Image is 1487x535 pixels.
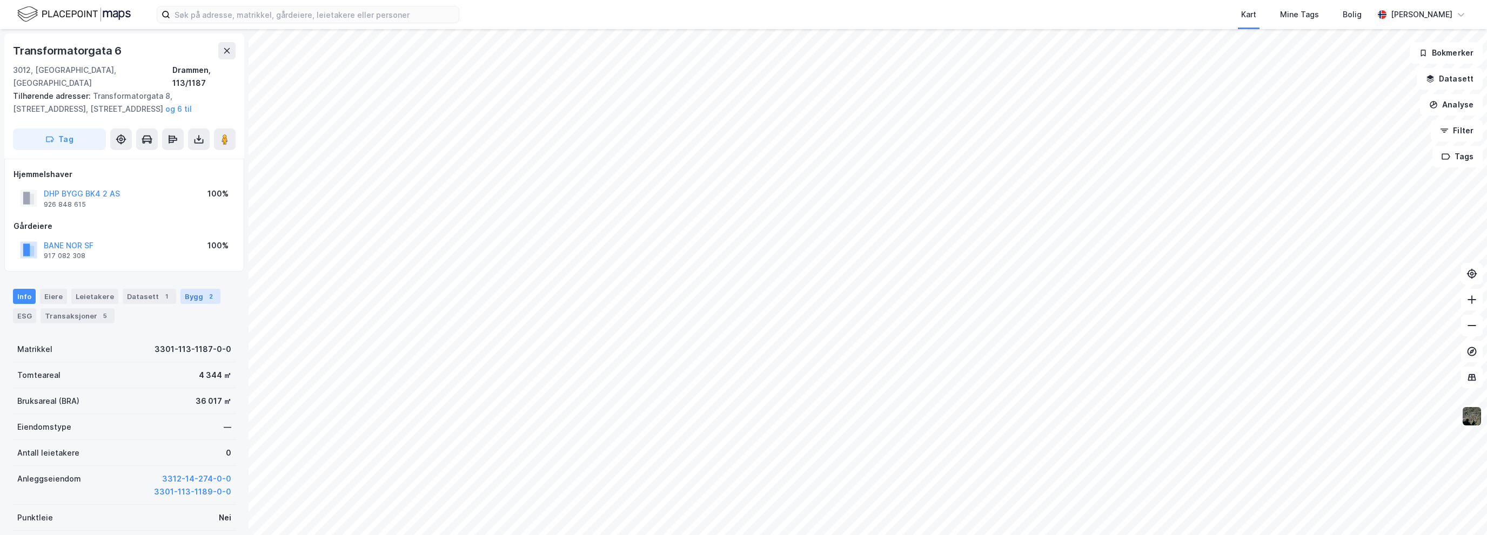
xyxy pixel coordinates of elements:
div: Tomteareal [17,369,61,382]
span: Tilhørende adresser: [13,91,93,100]
button: Tags [1432,146,1483,167]
img: logo.f888ab2527a4732fd821a326f86c7f29.svg [17,5,131,24]
div: Punktleie [17,511,53,524]
div: 926 848 615 [44,200,86,209]
div: ESG [13,308,36,323]
div: Bolig [1343,8,1362,21]
div: Antall leietakere [17,446,79,459]
div: Hjemmelshaver [14,168,235,181]
div: 1 [161,291,172,302]
div: 4 344 ㎡ [199,369,231,382]
div: Eiere [40,289,67,304]
button: 3301-113-1189-0-0 [154,485,231,498]
div: Kart [1241,8,1256,21]
div: [PERSON_NAME] [1391,8,1452,21]
div: 100% [207,239,229,252]
div: 3012, [GEOGRAPHIC_DATA], [GEOGRAPHIC_DATA] [13,64,172,90]
button: Filter [1431,120,1483,141]
div: Nei [219,511,231,524]
div: Anleggseiendom [17,472,81,485]
div: — [224,421,231,434]
div: Bruksareal (BRA) [17,395,79,408]
button: Datasett [1417,68,1483,90]
div: 3301-113-1187-0-0 [155,343,231,356]
div: Eiendomstype [17,421,71,434]
div: Gårdeiere [14,220,235,233]
div: Bygg [180,289,220,304]
img: 9k= [1462,406,1482,426]
button: 3312-14-274-0-0 [162,472,231,485]
div: Matrikkel [17,343,52,356]
div: Kontrollprogram for chat [1433,483,1487,535]
div: 2 [205,291,216,302]
div: Mine Tags [1280,8,1319,21]
div: 917 082 308 [44,252,85,260]
div: 5 [99,310,110,321]
div: Info [13,289,36,304]
button: Bokmerker [1410,42,1483,64]
div: Transformatorgata 8, [STREET_ADDRESS], [STREET_ADDRESS] [13,90,227,116]
div: 100% [207,187,229,200]
iframe: Chat Widget [1433,483,1487,535]
div: 36 017 ㎡ [196,395,231,408]
button: Tag [13,128,106,150]
div: Transformatorgata 6 [13,42,124,59]
button: Analyse [1420,94,1483,116]
div: Leietakere [71,289,118,304]
div: Transaksjoner [41,308,115,323]
div: 0 [226,446,231,459]
div: Drammen, 113/1187 [172,64,236,90]
div: Datasett [123,289,176,304]
input: Søk på adresse, matrikkel, gårdeiere, leietakere eller personer [170,6,459,23]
